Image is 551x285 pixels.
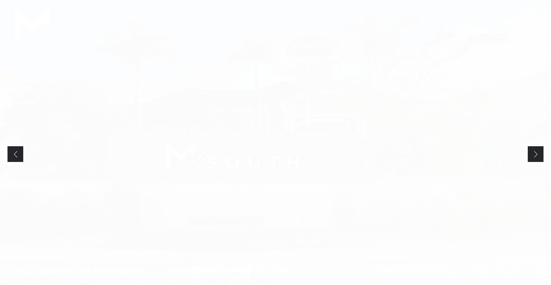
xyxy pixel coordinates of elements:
[367,242,551,285] a: Layouts Perfect For Every Lifestyle
[7,250,176,263] span: Minutes from [GEOGRAPHIC_DATA], [GEOGRAPHIC_DATA], & [GEOGRAPHIC_DATA]
[444,24,502,36] a: Find Your Home
[7,264,176,278] span: [GEOGRAPHIC_DATA] Location
[528,146,544,162] a: Next
[184,242,367,285] a: Modern Lifestyle Centric Spaces
[358,26,414,34] span: [PHONE_NUMBER]
[15,7,75,52] img: MSouth
[192,253,289,260] span: Modern Lifestyle Centric Spaces
[358,26,414,34] a: Call Us at 813-570-8014
[517,26,536,33] button: Open Menu
[311,26,343,34] a: Book a Tour
[375,261,467,275] span: Room to Thrive
[192,261,289,275] span: Amenities Built for You
[375,253,467,260] span: Layouts Perfect For Every Lifestyle
[7,146,23,162] a: Previous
